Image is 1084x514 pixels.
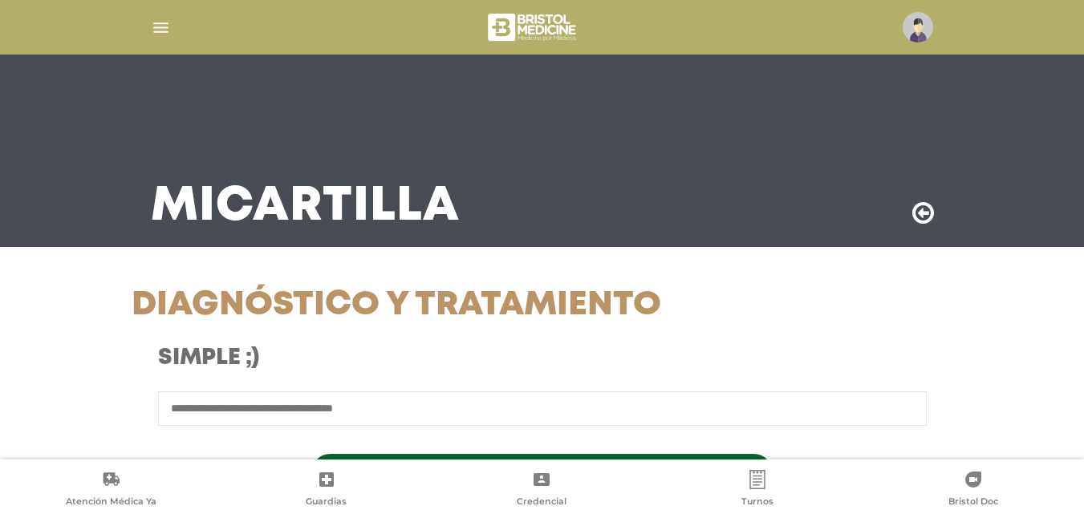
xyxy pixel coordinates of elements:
[3,470,219,511] a: Atención Médica Ya
[158,345,645,372] h3: Simple ;)
[66,496,156,510] span: Atención Médica Ya
[219,470,435,511] a: Guardias
[151,186,460,228] h3: Mi Cartilla
[485,8,581,47] img: bristol-medicine-blanco.png
[434,470,650,511] a: Credencial
[132,285,672,326] h1: Diagnóstico y Tratamiento
[865,470,1081,511] a: Bristol Doc
[306,496,347,510] span: Guardias
[948,496,998,510] span: Bristol Doc
[650,470,866,511] a: Turnos
[741,496,773,510] span: Turnos
[903,12,933,42] img: profile-placeholder.svg
[151,18,171,38] img: Cober_menu-lines-white.svg
[517,496,566,510] span: Credencial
